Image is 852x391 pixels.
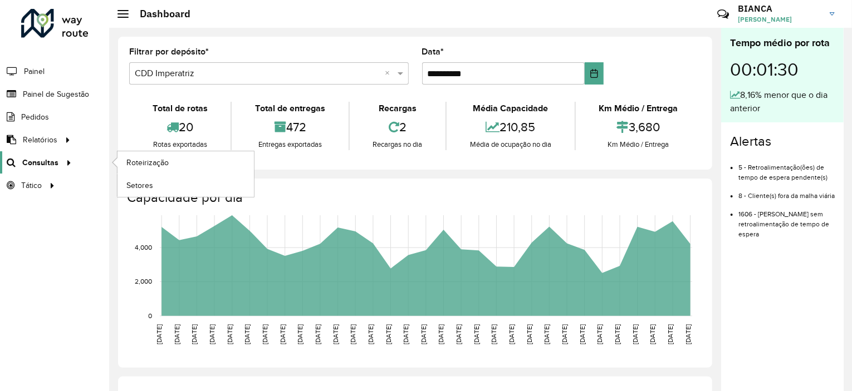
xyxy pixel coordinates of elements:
text: [DATE] [473,324,480,344]
text: [DATE] [279,324,286,344]
div: Total de entregas [234,102,345,115]
text: [DATE] [667,324,674,344]
span: Pedidos [21,111,49,123]
text: [DATE] [420,324,427,344]
text: [DATE] [155,324,163,344]
div: 210,85 [449,115,571,139]
h4: Capacidade por dia [127,190,701,206]
h3: BIANCA [738,3,821,14]
text: [DATE] [438,324,445,344]
div: Recargas no dia [352,139,443,150]
text: [DATE] [596,324,604,344]
text: [DATE] [614,324,621,344]
div: Média Capacidade [449,102,571,115]
div: Média de ocupação no dia [449,139,571,150]
text: [DATE] [367,324,374,344]
text: [DATE] [491,324,498,344]
text: [DATE] [508,324,515,344]
text: [DATE] [261,324,268,344]
text: [DATE] [332,324,339,344]
text: [DATE] [402,324,409,344]
li: 5 - Retroalimentação(ões) de tempo de espera pendente(s) [738,154,835,182]
span: Relatórios [23,134,57,146]
span: Setores [126,180,153,191]
div: 8,16% menor que o dia anterior [730,88,835,115]
label: Filtrar por depósito [129,45,209,58]
span: Painel de Sugestão [23,88,89,100]
button: Choose Date [585,62,604,85]
div: 472 [234,115,345,139]
div: Recargas [352,102,443,115]
span: Consultas [22,157,58,169]
text: [DATE] [208,324,216,344]
text: [DATE] [649,324,657,344]
text: [DATE] [173,324,180,344]
h4: Alertas [730,133,835,150]
li: 8 - Cliente(s) fora da malha viária [738,182,835,201]
div: Tempo médio por rota [730,36,835,51]
li: 1606 - [PERSON_NAME] sem retroalimentação de tempo de espera [738,201,835,239]
a: Setores [117,174,254,196]
text: [DATE] [385,324,392,344]
div: 3,680 [579,115,698,139]
text: [DATE] [561,324,568,344]
div: Km Médio / Entrega [579,102,698,115]
h2: Dashboard [129,8,190,20]
span: Tático [21,180,42,191]
text: [DATE] [631,324,639,344]
text: [DATE] [455,324,462,344]
text: [DATE] [243,324,251,344]
text: 4,000 [135,244,152,251]
span: Painel [24,66,45,77]
div: Km Médio / Entrega [579,139,698,150]
text: [DATE] [684,324,692,344]
a: Contato Rápido [711,2,735,26]
text: [DATE] [526,324,533,344]
div: 20 [132,115,228,139]
label: Data [422,45,444,58]
text: [DATE] [314,324,321,344]
span: Clear all [385,67,395,80]
text: [DATE] [349,324,356,344]
div: Total de rotas [132,102,228,115]
text: [DATE] [579,324,586,344]
text: [DATE] [543,324,551,344]
span: Roteirização [126,157,169,169]
div: Entregas exportadas [234,139,345,150]
text: [DATE] [226,324,233,344]
div: 2 [352,115,443,139]
div: Rotas exportadas [132,139,228,150]
text: 2,000 [135,278,152,285]
span: [PERSON_NAME] [738,14,821,24]
text: [DATE] [190,324,198,344]
div: 00:01:30 [730,51,835,88]
text: 0 [148,312,152,319]
text: [DATE] [296,324,303,344]
a: Roteirização [117,151,254,174]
